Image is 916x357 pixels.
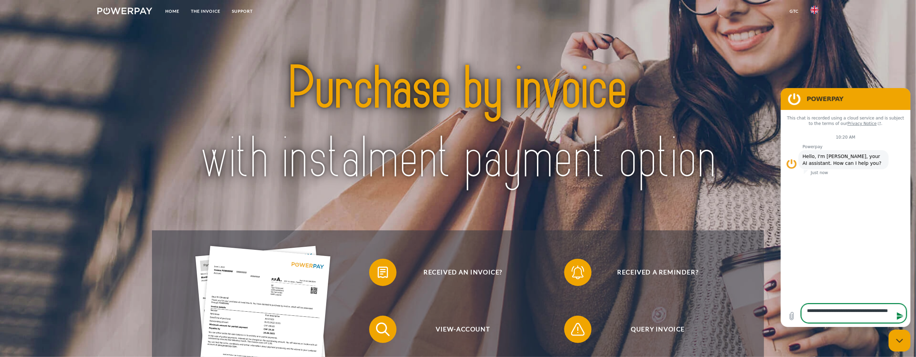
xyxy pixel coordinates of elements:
[374,264,391,281] img: qb_bill.svg
[369,259,547,286] button: Received an invoice?
[810,6,819,14] img: en
[889,330,911,352] iframe: Button to launch messaging window, conversation in progress
[188,36,728,212] img: title-powerpay_en.svg
[374,321,391,338] img: qb_search.svg
[369,316,547,343] button: View-Account
[226,5,259,17] a: Support
[574,316,741,343] span: Query Invoice
[379,259,547,286] span: Received an invoice?
[97,8,152,14] img: logo-powerpay-white.svg
[185,5,226,17] a: THE INVOICE
[569,321,586,338] img: qb_warning.svg
[784,5,805,17] a: GTC
[574,259,741,286] span: Received a reminder?
[159,5,185,17] a: Home
[564,259,742,286] button: Received a reminder?
[379,316,547,343] span: View-Account
[564,316,742,343] button: Query Invoice
[781,88,911,327] iframe: Messaging window
[569,264,586,281] img: qb_bell.svg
